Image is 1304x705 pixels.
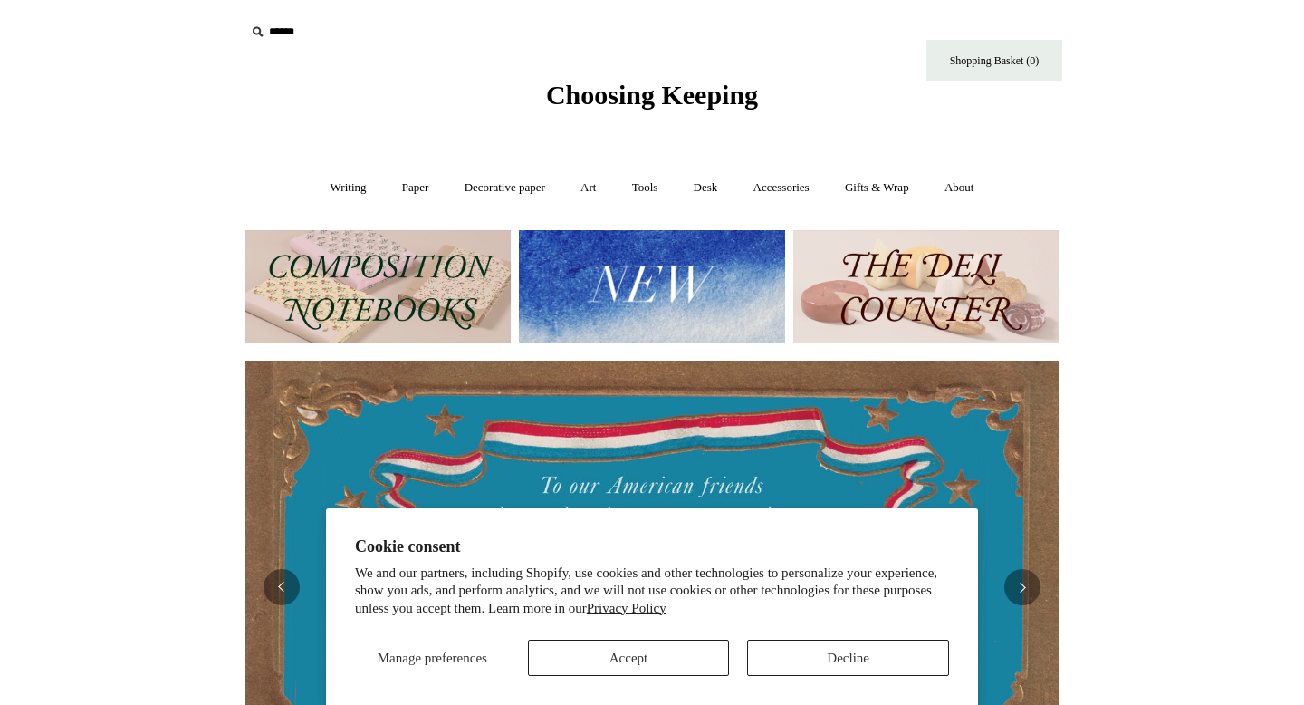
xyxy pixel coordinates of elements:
[546,80,758,110] span: Choosing Keeping
[355,640,510,676] button: Manage preferences
[264,569,300,605] button: Previous
[737,164,826,212] a: Accessories
[747,640,949,676] button: Decline
[829,164,925,212] a: Gifts & Wrap
[355,565,949,618] p: We and our partners, including Shopify, use cookies and other technologies to personalize your ex...
[793,230,1059,343] img: The Deli Counter
[926,40,1062,81] a: Shopping Basket (0)
[616,164,675,212] a: Tools
[314,164,383,212] a: Writing
[677,164,734,212] a: Desk
[448,164,561,212] a: Decorative paper
[546,94,758,107] a: Choosing Keeping
[378,651,487,665] span: Manage preferences
[587,601,666,615] a: Privacy Policy
[355,537,949,556] h2: Cookie consent
[386,164,446,212] a: Paper
[928,164,991,212] a: About
[245,230,511,343] img: 202302 Composition ledgers.jpg__PID:69722ee6-fa44-49dd-a067-31375e5d54ec
[1004,569,1040,605] button: Next
[519,230,784,343] img: New.jpg__PID:f73bdf93-380a-4a35-bcfe-7823039498e1
[528,640,730,676] button: Accept
[564,164,612,212] a: Art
